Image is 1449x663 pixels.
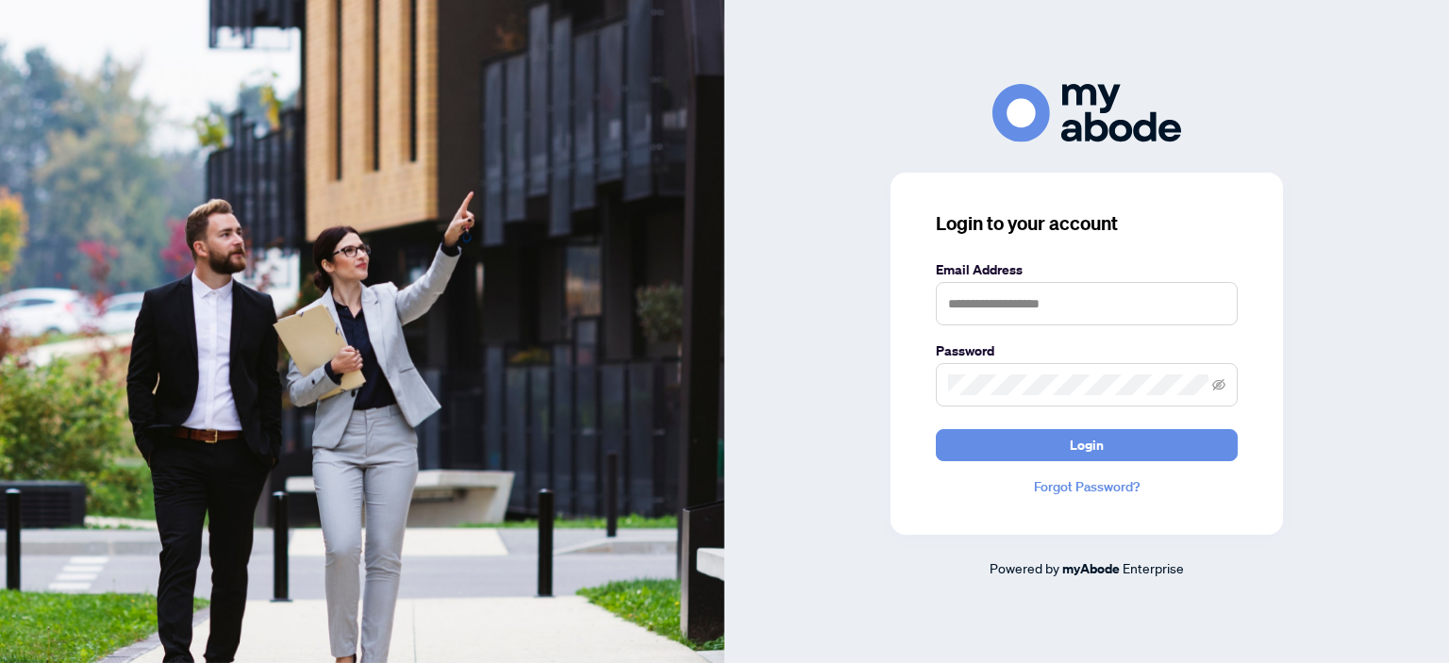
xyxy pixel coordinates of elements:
[1062,558,1120,579] a: myAbode
[1070,430,1104,460] span: Login
[990,559,1059,576] span: Powered by
[936,259,1238,280] label: Email Address
[936,340,1238,361] label: Password
[1123,559,1184,576] span: Enterprise
[936,210,1238,237] h3: Login to your account
[936,476,1238,497] a: Forgot Password?
[992,84,1181,141] img: ma-logo
[1212,378,1225,391] span: eye-invisible
[936,429,1238,461] button: Login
